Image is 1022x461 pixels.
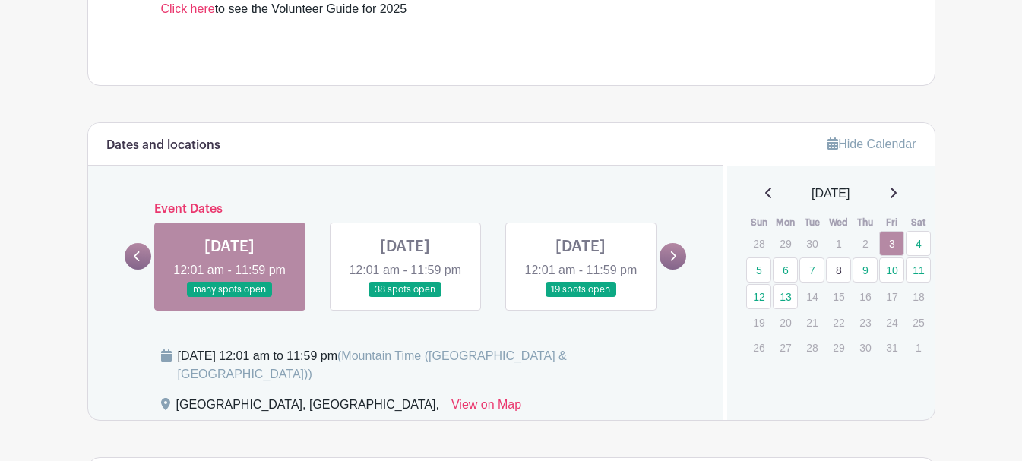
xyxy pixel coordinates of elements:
p: 19 [746,311,771,334]
a: 6 [773,257,798,283]
p: 27 [773,336,798,359]
p: 26 [746,336,771,359]
p: 18 [906,285,931,308]
p: 25 [906,311,931,334]
a: 3 [879,231,904,256]
a: 9 [853,257,878,283]
a: 12 [746,284,771,309]
p: 21 [799,311,824,334]
p: 16 [853,285,878,308]
p: 29 [773,232,798,255]
p: 30 [799,232,824,255]
a: 4 [906,231,931,256]
th: Thu [852,215,878,230]
p: 28 [746,232,771,255]
p: 24 [879,311,904,334]
a: 7 [799,257,824,283]
th: Tue [799,215,825,230]
th: Sun [745,215,772,230]
h6: Event Dates [151,202,660,216]
p: 17 [879,285,904,308]
th: Fri [878,215,905,230]
p: 23 [853,311,878,334]
a: 5 [746,257,771,283]
a: 13 [773,284,798,309]
th: Sat [905,215,932,230]
a: Click here [161,2,215,15]
div: [GEOGRAPHIC_DATA], [GEOGRAPHIC_DATA], [176,396,439,420]
p: 15 [826,285,851,308]
p: 20 [773,311,798,334]
h6: Dates and locations [106,138,220,153]
a: 11 [906,257,931,283]
p: 2 [853,232,878,255]
th: Wed [825,215,852,230]
p: 1 [826,232,851,255]
p: 28 [799,336,824,359]
a: Hide Calendar [827,137,916,150]
a: 8 [826,257,851,283]
p: 1 [906,336,931,359]
p: 30 [853,336,878,359]
p: 31 [879,336,904,359]
div: [DATE] 12:01 am to 11:59 pm [178,347,705,384]
th: Mon [772,215,799,230]
span: (Mountain Time ([GEOGRAPHIC_DATA] & [GEOGRAPHIC_DATA])) [178,349,567,380]
a: 10 [879,257,904,283]
span: [DATE] [812,185,850,203]
p: 22 [826,311,851,334]
p: 14 [799,285,824,308]
p: 29 [826,336,851,359]
a: View on Map [451,396,521,420]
